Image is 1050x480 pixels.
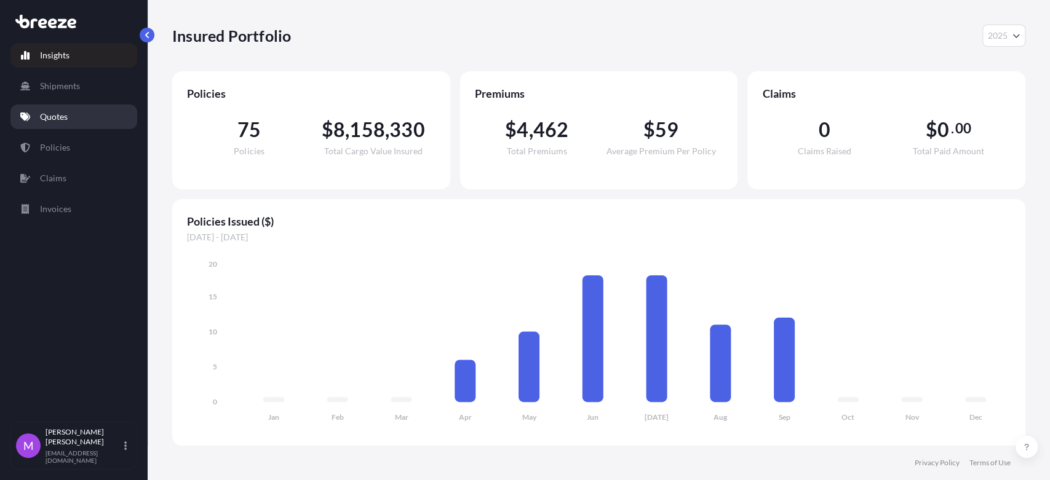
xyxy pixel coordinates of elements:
a: Claims [10,166,137,191]
span: Claims [762,86,1011,101]
span: , [345,120,349,140]
tspan: 0 [213,397,217,406]
span: 59 [655,120,678,140]
span: 4 [517,120,528,140]
span: 158 [349,120,385,140]
span: . [951,124,954,133]
p: [EMAIL_ADDRESS][DOMAIN_NAME] [46,449,122,464]
button: Year Selector [982,25,1025,47]
tspan: 15 [209,292,217,301]
p: Claims [40,172,66,184]
a: Insights [10,43,137,68]
span: 0 [937,120,949,140]
p: Invoices [40,203,71,215]
span: Total Cargo Value Insured [324,147,423,155]
span: Policies [187,86,436,101]
p: Insured Portfolio [172,26,291,45]
span: , [385,120,389,140]
span: 75 [237,120,261,140]
p: [PERSON_NAME] [PERSON_NAME] [46,427,122,447]
span: $ [643,120,655,140]
p: Insights [40,49,70,61]
tspan: 10 [209,327,217,336]
tspan: 5 [213,362,217,371]
tspan: 20 [209,259,217,269]
span: 8 [333,120,345,140]
span: Policies [234,147,264,155]
tspan: Aug [714,412,728,422]
span: 2025 [988,30,1008,42]
p: Quotes [40,111,68,123]
a: Terms of Use [969,458,1011,468]
span: M [23,439,34,452]
a: Quotes [10,104,137,129]
span: Average Premium Per Policy [606,147,715,155]
tspan: May [522,412,536,422]
a: Shipments [10,74,137,98]
span: Claims Raised [798,147,851,155]
span: Total Premiums [507,147,567,155]
span: $ [926,120,937,140]
span: $ [505,120,517,140]
tspan: Mar [394,412,408,422]
tspan: Jun [587,412,599,422]
span: Policies Issued ($) [187,214,1011,229]
a: Privacy Policy [915,458,960,468]
span: , [528,120,533,140]
tspan: Feb [332,412,344,422]
tspan: Nov [905,412,919,422]
span: $ [322,120,333,140]
span: Premiums [475,86,723,101]
tspan: Oct [841,412,854,422]
a: Invoices [10,197,137,221]
span: [DATE] - [DATE] [187,231,1011,243]
tspan: Dec [969,412,982,422]
span: 462 [533,120,569,140]
p: Shipments [40,80,80,92]
span: 00 [955,124,971,133]
tspan: Apr [459,412,472,422]
p: Policies [40,141,70,154]
tspan: [DATE] [645,412,669,422]
span: 330 [389,120,425,140]
a: Policies [10,135,137,160]
span: 0 [819,120,830,140]
tspan: Jan [268,412,279,422]
span: Total Paid Amount [913,147,984,155]
tspan: Sep [778,412,790,422]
